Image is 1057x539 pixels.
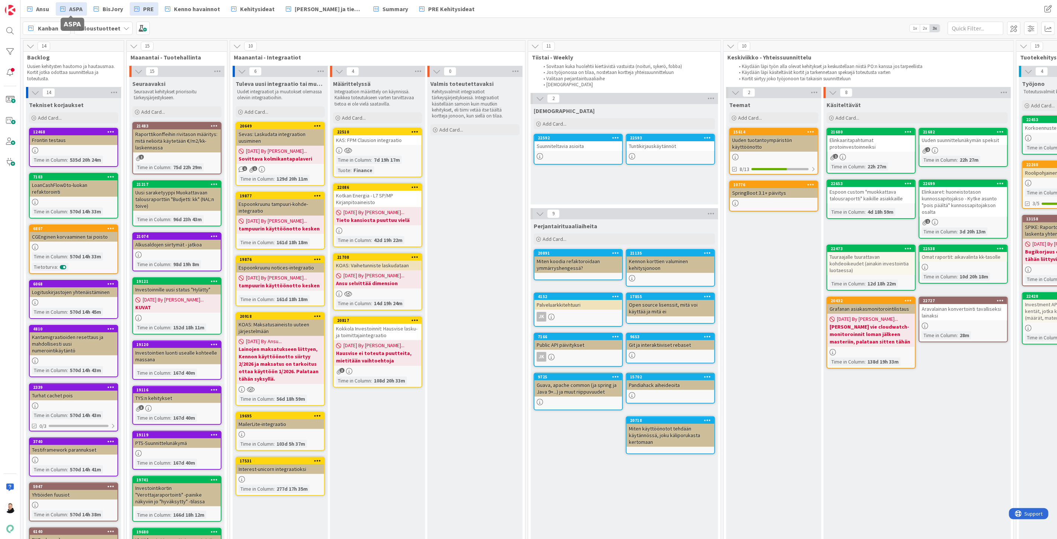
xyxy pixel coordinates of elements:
[627,293,714,316] div: 17855Open source lisenssit, mitä voi käyttää ja mitä ei
[57,263,58,271] span: :
[627,300,714,316] div: Open source lisenssit, mitä voi käyttää ja mitä ei
[415,2,479,16] a: PRE Kehitysideat
[333,253,422,310] a: 21708KOAS: Vaihetunniste laskudataan[DATE] By [PERSON_NAME]...Ansu selvittää dimensionTime in Col...
[143,296,204,304] span: [DATE] By [PERSON_NAME]...
[543,236,566,242] span: Add Card...
[135,215,170,223] div: Time in Column
[239,225,322,232] b: tampuurin käyttöönotto kesken
[337,129,421,135] div: 22510
[170,163,171,171] span: :
[827,297,915,314] div: 20432Grafanan asiakasmonitorointilistaus
[730,129,818,135] div: 15614
[78,25,120,32] b: Taloustuotteet
[239,238,274,246] div: Time in Column
[334,317,421,324] div: 20817
[729,181,818,212] a: 10776SpringBoot 3.1+ päivitys
[919,180,1008,239] a: 22699Elinkaaret: huoneistotason kunnossapitojakso - Kytke asunto "pois päältä" kunnossapitojakson...
[136,234,221,239] div: 21074
[29,325,118,377] a: 4810Kantamigraatioiden resettaus ja mahdollisesti uusi numerointikäytäntöTime in Column:570d 14h 43m
[174,4,220,13] span: Kenno havainnot
[337,255,421,260] div: 21708
[33,326,117,332] div: 4810
[864,162,866,171] span: :
[246,147,307,155] span: [DATE] By [PERSON_NAME]...
[245,109,268,115] span: Add Card...
[919,297,1008,342] a: 22727Aravalainan konvertointi tavalliseksi lainaksiTime in Column:28m
[830,280,864,288] div: Time in Column
[240,314,324,319] div: 20918
[274,238,275,246] span: :
[534,300,622,310] div: Palveluarkkitehtuuri
[919,180,1007,217] div: 22699Elinkaaret: huoneistotason kunnossapitojakso - Kytke asunto "pois päältä" kunnossapitojakson...
[1031,102,1055,109] span: Add Card...
[538,135,622,141] div: 22592
[627,135,714,141] div: 22593
[958,227,987,236] div: 3d 20h 13m
[922,156,957,164] div: Time in Column
[236,193,324,199] div: 19877
[23,2,54,16] a: Ansu
[919,304,1007,320] div: Aravalainan konvertointi tavalliseksi lainaksi
[275,175,310,183] div: 129d 20h 11m
[827,129,915,152] div: 21680Elinkaaritapahtumat protoinvestoinneiksi
[733,182,818,187] div: 10776
[333,128,422,177] a: 22510KAS: FPM Clausion integraatioTime in Column:7d 19h 17mTuote:Finance
[534,141,622,151] div: Suunniteltavia asioita
[831,246,915,251] div: 22473
[133,278,221,285] div: 19121
[30,332,117,355] div: Kantamigraatioiden resettaus ja mahdollisesti uusi numerointikäytäntö
[923,246,1007,251] div: 22538
[919,245,1007,262] div: 22538Omat raportit: aikavalinta kk-tasolle
[139,155,144,159] span: 1
[830,162,864,171] div: Time in Column
[136,123,221,129] div: 21483
[919,297,1007,304] div: 22727
[336,216,419,224] b: Tieto kansiosta puuttuu vielä
[957,227,958,236] span: :
[133,129,221,152] div: Raporttikonffeihin rivitason määritys: mitä neliöitä käytetään €/m2/kk-laskennassa
[171,323,206,332] div: 152d 18h 11m
[68,156,103,164] div: 535d 20h 24m
[170,260,171,268] span: :
[350,166,352,174] span: :
[866,162,888,171] div: 22h 27m
[919,128,1008,167] a: 21682Uuden suunnittelunäkymän speksitTime in Column:22h 27m
[240,257,324,262] div: 19876
[133,233,221,240] div: 21074
[866,280,898,288] div: 12d 18h 22m
[837,315,898,323] span: [DATE] By [PERSON_NAME]...
[236,312,325,406] a: 20918KOAS: Maksatusaineisto uuteen järjestelmään[DATE] By Ansu...Lainojen maksatukseen liittyen, ...
[534,250,622,273] div: 20891Miten koodia refaktoroidaan ymmärryshengessä?
[352,166,374,174] div: Finance
[334,261,421,270] div: KOAS: Vaihetunniste laskudataan
[130,2,158,16] a: PRE
[534,333,622,350] div: 7166Public API päivitykset
[336,166,350,174] div: Tuote
[538,294,622,299] div: 4152
[830,323,913,345] b: [PERSON_NAME] vie cloudwatch-monitoroinnit loman jälkeen masteriin, palataan sitten tähän
[132,232,222,271] a: 21074Alkusaldojen siirtymät - jatkoaTime in Column:98d 19h 8m
[171,163,204,171] div: 75d 22h 29m
[334,254,421,261] div: 21708
[827,187,915,203] div: Espoon custom "muokkattava talousraportti" kaikille asiakkaille
[371,156,372,164] span: :
[141,109,165,115] span: Add Card...
[534,333,623,367] a: 7166Public API päivityksetJK
[132,180,222,226] a: 21217Uusi saraketyyppi Muokattavaan talousraporttiin "Budjetti: kk" (NAL:n toive)Time in Column:9...
[30,174,117,197] div: 7103LoanCashFlowDto-luokan refaktorointi
[333,183,422,247] a: 22086Kotkan Energia - L7 SP/MP Kirjanpitoaineisto[DATE] By [PERSON_NAME]...Tieto kansiosta puuttu...
[827,297,916,369] a: 20432Grafanan asiakasmonitorointilistaus[DATE] By [PERSON_NAME]...[PERSON_NAME] vie cloudwatch-mo...
[919,252,1007,262] div: Omat raportit: aikavalinta kk-tasolle
[29,128,118,167] a: 12468Frontin testausTime in Column:535d 20h 24m
[925,147,930,152] span: 2
[242,166,247,171] span: 1
[236,320,324,336] div: KOAS: Maksatusaineisto uuteen järjestelmään
[170,323,171,332] span: :
[239,155,322,162] b: Sovittava kolmikantapalaveri
[135,304,219,311] b: KUVAT
[372,299,404,307] div: 14d 19h 24m
[627,256,714,273] div: Kennon korttien valuminen kehitysjonoon
[626,333,715,364] a: 9653Git ja interaktiiviset rebaset
[827,180,916,219] a: 22653Espoon custom "muokkattava talousraportti" kaikille asiakkailleTime in Column:4d 18h 59m
[334,129,421,135] div: 22510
